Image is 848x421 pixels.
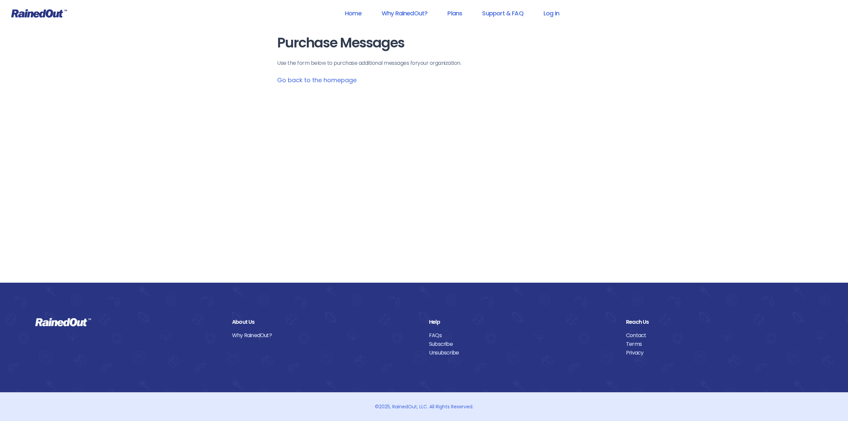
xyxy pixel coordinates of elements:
a: Why RainedOut? [232,331,419,340]
a: Privacy [626,348,813,357]
div: Reach Us [626,318,813,326]
a: Log In [535,6,568,21]
a: Why RainedOut? [373,6,436,21]
a: Plans [439,6,471,21]
a: Terms [626,340,813,348]
a: Support & FAQ [473,6,532,21]
a: FAQs [429,331,616,340]
a: Subscribe [429,340,616,348]
div: Help [429,318,616,326]
p: Use the form below to purchase additional messages for your organization . [277,59,571,67]
a: Contact [626,331,813,340]
h1: Purchase Messages [277,35,571,50]
a: Go back to the homepage [277,76,357,84]
a: Unsubscribe [429,348,616,357]
div: About Us [232,318,419,326]
a: Home [336,6,370,21]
